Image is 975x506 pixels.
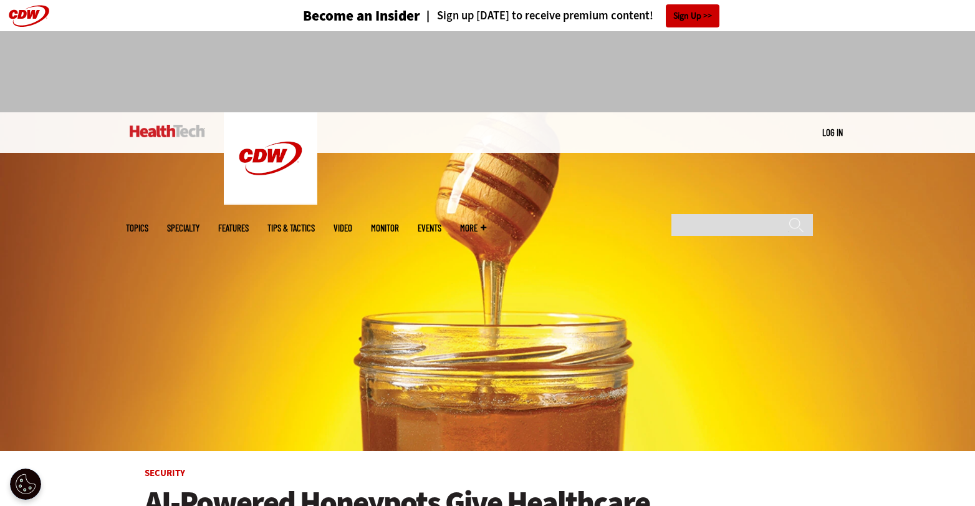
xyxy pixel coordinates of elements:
[256,9,420,23] a: Become an Insider
[167,223,199,233] span: Specialty
[218,223,249,233] a: Features
[224,195,317,208] a: CDW
[303,9,420,23] h3: Become an Insider
[822,127,843,138] a: Log in
[666,4,719,27] a: Sign Up
[261,44,714,100] iframe: advertisement
[126,223,148,233] span: Topics
[371,223,399,233] a: MonITor
[130,125,205,137] img: Home
[460,223,486,233] span: More
[10,469,41,500] button: Open Preferences
[420,10,653,22] a: Sign up [DATE] to receive premium content!
[334,223,352,233] a: Video
[10,469,41,500] div: Cookie Settings
[267,223,315,233] a: Tips & Tactics
[145,467,185,479] a: Security
[224,112,317,205] img: Home
[418,223,441,233] a: Events
[822,126,843,139] div: User menu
